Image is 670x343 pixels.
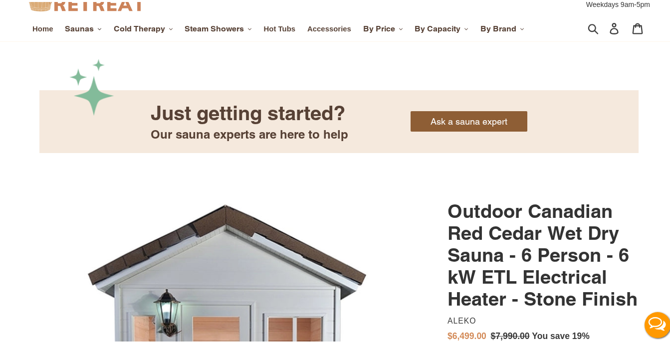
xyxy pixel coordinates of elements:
[475,19,529,34] button: By Brand
[307,22,351,31] span: Accessories
[151,98,348,124] div: Just getting started?
[151,124,348,141] div: Our sauna experts are here to help
[411,109,527,130] a: Ask a sauna expert
[480,22,516,32] span: By Brand
[491,329,530,339] s: $7,990.00
[69,57,114,114] img: Frame_1.png
[114,22,165,32] span: Cold Therapy
[415,22,460,32] span: By Capacity
[447,329,486,339] span: $6,499.00
[447,198,650,308] h1: Outdoor Canadian Red Cedar Wet Dry Sauna - 6 Person - 6 kW ETL Electrical Heater - Stone Finish
[259,20,301,33] a: Hot Tubs
[65,22,94,32] span: Saunas
[358,19,408,34] button: By Price
[27,20,58,33] a: Home
[410,19,473,34] button: By Capacity
[60,19,107,34] button: Saunas
[363,22,395,32] span: By Price
[264,22,296,31] span: Hot Tubs
[185,22,244,32] span: Steam Showers
[447,314,646,324] dd: Aleko
[532,329,589,339] span: You save 19%
[32,22,53,31] span: Home
[180,19,257,34] button: Steam Showers
[109,19,178,34] button: Cold Therapy
[302,20,356,33] a: Accessories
